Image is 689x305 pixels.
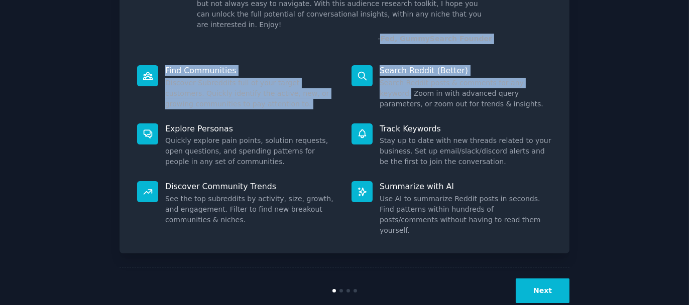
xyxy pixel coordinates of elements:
[380,194,552,236] dd: Use AI to summarize Reddit posts in seconds. Find patterns within hundreds of posts/comments with...
[378,34,492,44] div: -
[165,123,337,134] p: Explore Personas
[380,135,552,167] dd: Stay up to date with new threads related to your business. Set up email/slack/discord alerts and ...
[165,78,337,109] dd: Discover Subreddits full of your target customers. Quickly identify the active, new, or growing c...
[165,194,337,225] dd: See the top subreddits by activity, size, growth, and engagement. Filter to find new breakout com...
[380,35,492,43] a: Fed, GummySearch Founder
[380,123,552,134] p: Track Keywords
[380,65,552,76] p: Search Reddit (Better)
[516,278,569,303] button: Next
[165,135,337,167] dd: Quickly explore pain points, solution requests, open questions, and spending patterns for people ...
[380,181,552,192] p: Summarize with AI
[165,65,337,76] p: Find Communities
[165,181,337,192] p: Discover Community Trends
[380,78,552,109] dd: Search Reddit posts & comments for any keyword. Zoom in with advanced query parameters, or zoom o...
